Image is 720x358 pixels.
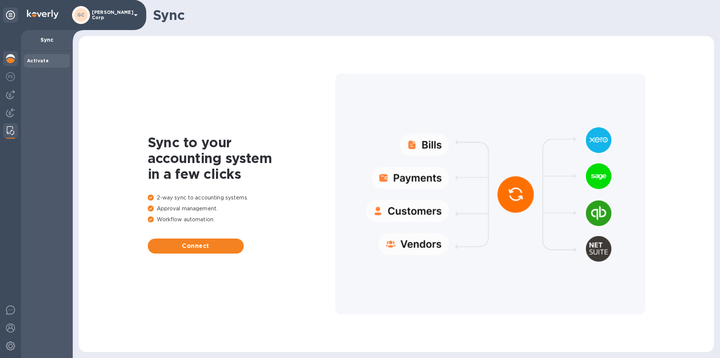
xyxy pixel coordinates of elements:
[148,239,244,254] button: Connect
[148,216,335,224] p: Workflow automation.
[27,36,67,44] p: Sync
[148,205,335,213] p: Approval management.
[3,8,18,23] div: Unpin categories
[27,10,58,19] img: Logo
[92,10,129,20] p: [PERSON_NAME] Corp
[148,134,335,182] h1: Sync to your accounting system in a few clicks
[153,7,708,23] h1: Sync
[154,242,238,251] span: Connect
[6,72,15,81] img: Foreign exchange
[148,194,335,202] p: 2-way sync to accounting systems.
[27,58,49,63] b: Activate
[77,12,85,18] b: GC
